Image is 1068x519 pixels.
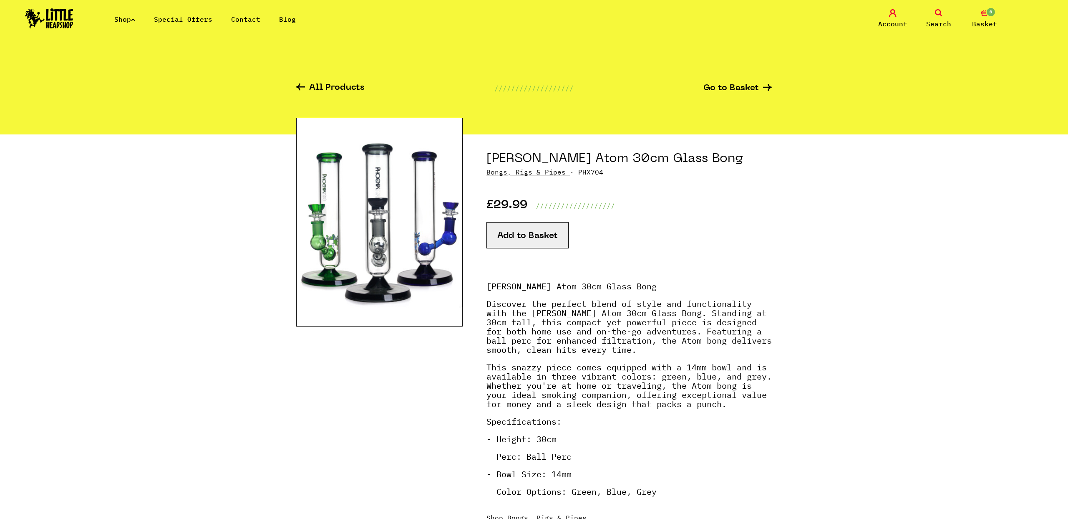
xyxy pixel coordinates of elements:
[296,84,365,93] a: All Products
[486,362,772,410] strong: This snazzy piece comes equipped with a 14mm bowl and is available in three vibrant colors: green...
[486,281,657,292] strong: [PERSON_NAME] Atom 30cm Glass Bong
[25,8,73,28] img: Little Head Shop Logo
[114,15,135,23] a: Shop
[486,298,772,355] strong: Discover the perfect blend of style and functionality with the [PERSON_NAME] Atom 30cm Glass Bong...
[972,19,997,29] span: Basket
[486,468,572,480] strong: - Bowl Size: 14mm
[878,19,907,29] span: Account
[986,7,996,17] span: 0
[486,433,557,445] strong: - Height: 30cm
[486,201,527,211] p: £29.99
[486,416,562,427] strong: Specifications:
[964,9,1005,29] a: 0 Basket
[486,151,772,167] h1: [PERSON_NAME] Atom 30cm Glass Bong
[926,19,951,29] span: Search
[486,222,569,248] button: Add to Basket
[486,168,566,176] a: Bongs, Rigs & Pipes
[296,118,463,327] img: Phoenix Star Atom 30cm Glass Bong
[494,83,574,93] p: ///////////////////
[918,9,960,29] a: Search
[486,451,572,462] strong: - Perc: Ball Perc
[231,15,260,23] a: Contact
[486,167,772,177] p: · PHX704
[279,15,296,23] a: Blog
[703,84,772,93] a: Go to Basket
[154,15,212,23] a: Special Offers
[536,201,615,211] p: ///////////////////
[486,486,657,497] strong: - Color Options: Green, Blue, Grey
